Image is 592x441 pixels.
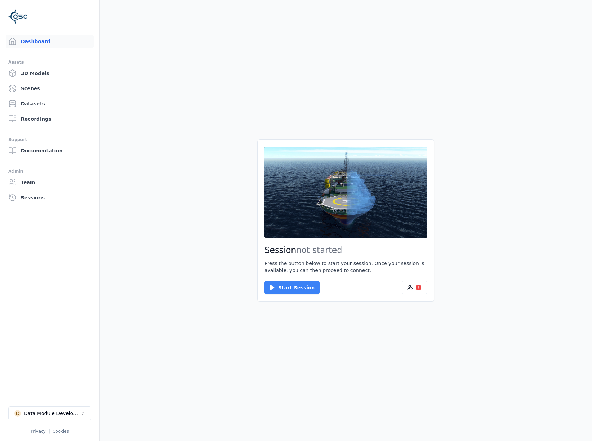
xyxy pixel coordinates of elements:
div: Support [8,135,91,144]
span: | [48,429,50,434]
button: ! [402,281,427,294]
div: Data Module Development [24,410,80,417]
a: 3D Models [6,66,94,80]
div: Admin [8,167,91,176]
button: Start Session [264,281,320,294]
p: Press the button below to start your session. Once your session is available, you can then procee... [264,260,427,274]
a: Documentation [6,144,94,158]
div: D [14,410,21,417]
a: Datasets [6,97,94,111]
a: Dashboard [6,35,94,48]
a: Team [6,176,94,189]
div: Assets [8,58,91,66]
a: Recordings [6,112,94,126]
h2: Session [264,245,427,256]
a: Cookies [53,429,69,434]
a: Scenes [6,82,94,95]
a: Sessions [6,191,94,205]
img: Logo [8,7,28,26]
button: Select a workspace [8,406,91,420]
a: Privacy [30,429,45,434]
span: not started [296,245,342,255]
div: ! [416,285,421,290]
